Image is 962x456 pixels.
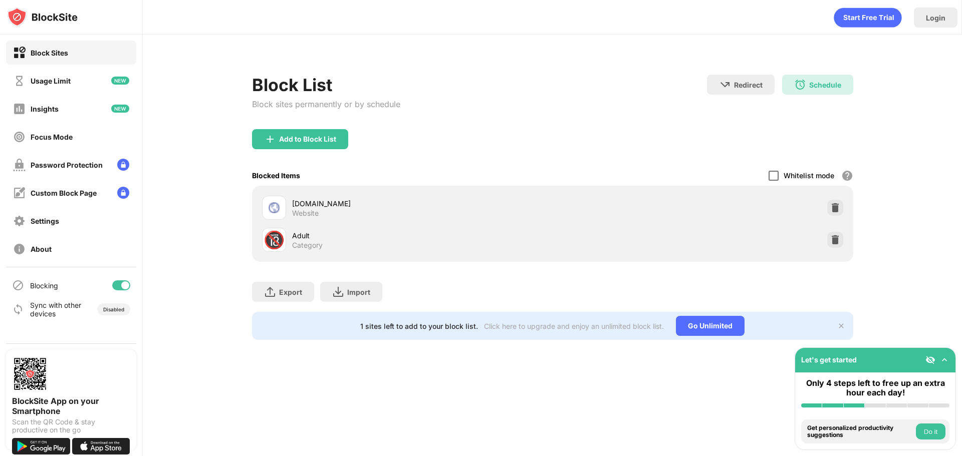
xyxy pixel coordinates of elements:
[252,99,400,109] div: Block sites permanently or by schedule
[31,245,52,253] div: About
[279,288,302,296] div: Export
[12,303,24,315] img: sync-icon.svg
[939,355,949,365] img: omni-setup-toggle.svg
[807,424,913,439] div: Get personalized productivity suggestions
[264,230,285,250] div: 🔞
[117,187,129,199] img: lock-menu.svg
[31,161,103,169] div: Password Protection
[30,281,58,290] div: Blocking
[12,279,24,291] img: blocking-icon.svg
[252,75,400,95] div: Block List
[103,306,124,312] div: Disabled
[12,418,130,434] div: Scan the QR Code & stay productive on the go
[12,356,48,392] img: options-page-qr-code.png
[111,105,129,113] img: new-icon.svg
[347,288,370,296] div: Import
[268,202,280,214] img: favicons
[13,131,26,143] img: focus-off.svg
[31,217,59,225] div: Settings
[12,396,130,416] div: BlockSite App on your Smartphone
[925,355,935,365] img: eye-not-visible.svg
[801,355,857,364] div: Let's get started
[734,81,763,89] div: Redirect
[292,198,553,209] div: [DOMAIN_NAME]
[72,438,130,454] img: download-on-the-app-store.svg
[292,209,319,218] div: Website
[926,14,945,22] div: Login
[13,103,26,115] img: insights-off.svg
[916,423,945,439] button: Do it
[834,8,902,28] div: animation
[7,7,78,27] img: logo-blocksite.svg
[13,159,26,171] img: password-protection-off.svg
[13,187,26,199] img: customize-block-page-off.svg
[117,159,129,171] img: lock-menu.svg
[809,81,841,89] div: Schedule
[31,77,71,85] div: Usage Limit
[13,215,26,227] img: settings-off.svg
[12,438,70,454] img: get-it-on-google-play.svg
[31,133,73,141] div: Focus Mode
[292,241,323,250] div: Category
[360,322,478,330] div: 1 sites left to add to your block list.
[31,189,97,197] div: Custom Block Page
[31,49,68,57] div: Block Sites
[30,301,82,318] div: Sync with other devices
[111,77,129,85] img: new-icon.svg
[13,75,26,87] img: time-usage-off.svg
[484,322,664,330] div: Click here to upgrade and enjoy an unlimited block list.
[292,230,553,241] div: Adult
[784,171,834,180] div: Whitelist mode
[13,47,26,59] img: block-on.svg
[13,243,26,255] img: about-off.svg
[837,322,845,330] img: x-button.svg
[676,316,745,336] div: Go Unlimited
[279,135,336,143] div: Add to Block List
[31,105,59,113] div: Insights
[252,171,300,180] div: Blocked Items
[801,378,949,397] div: Only 4 steps left to free up an extra hour each day!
